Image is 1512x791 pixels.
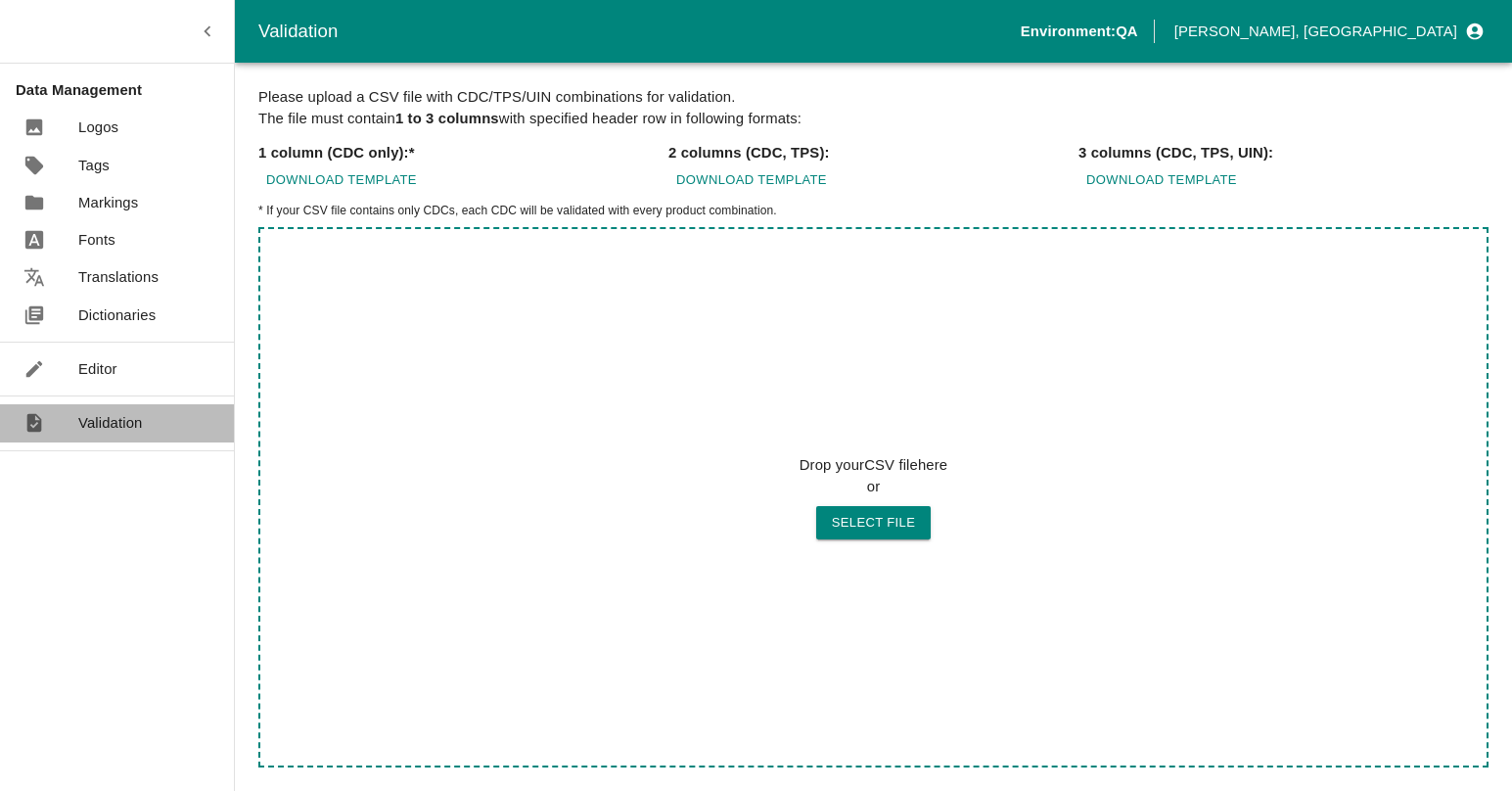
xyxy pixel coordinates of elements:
p: Validation [78,412,143,434]
p: * If your CSV file contains only CDCs, each CDC will be validated with every product combination. [258,202,1489,219]
p: or [800,476,947,497]
p: Data Management [16,79,234,101]
button: Download Template [258,163,425,198]
span: 1 to 3 columns [395,111,499,126]
p: Logos [78,116,118,138]
div: Validation [258,17,1021,46]
p: Markings [78,192,138,213]
p: Editor [78,358,117,380]
p: 2 columns (CDC, TPS): [668,142,830,163]
button: Download Template [1078,163,1245,198]
button: Drop yourCSV filehereor [816,506,932,540]
p: Environment: QA [1021,21,1138,42]
p: Drop your CSV file here [800,454,947,476]
button: Download Template [668,163,835,198]
p: Dictionaries [78,304,156,326]
p: Fonts [78,229,115,251]
p: 1 column (CDC only):* [258,142,415,163]
p: Tags [78,155,110,176]
button: profile [1167,15,1489,48]
p: Translations [78,266,159,288]
p: Please upload a CSV file with CDC/TPS/UIN combinations for validation. The file must contain with... [258,86,1489,130]
p: [PERSON_NAME], [GEOGRAPHIC_DATA] [1174,21,1457,42]
p: 3 columns (CDC, TPS, UIN): [1078,142,1273,163]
